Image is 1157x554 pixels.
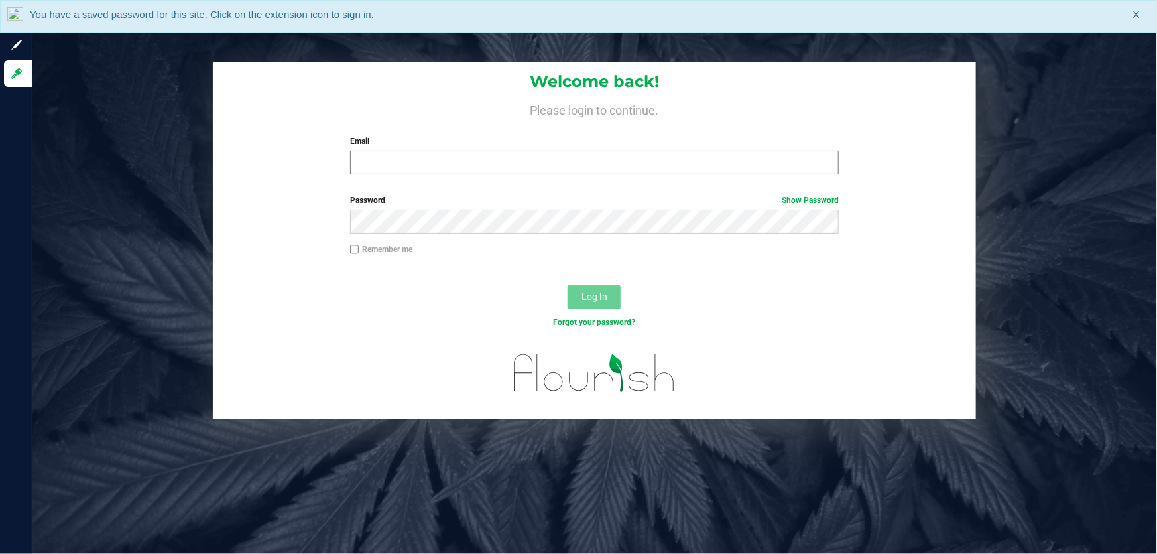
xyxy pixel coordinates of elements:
[1133,7,1140,23] span: X
[581,291,607,302] span: Log In
[213,101,976,117] h4: Please login to continue.
[30,9,374,20] span: You have a saved password for this site. Click on the extension icon to sign in.
[350,243,412,255] label: Remember me
[10,38,23,52] inline-svg: Sign up
[10,67,23,80] inline-svg: Log in
[782,196,839,205] a: Show Password
[553,318,635,327] a: Forgot your password?
[213,73,976,90] h1: Welcome back!
[499,342,690,404] img: flourish_logo.svg
[350,196,385,205] span: Password
[350,245,359,254] input: Remember me
[350,135,839,147] label: Email
[7,7,23,25] img: notLoggedInIcon.png
[568,285,621,309] button: Log In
